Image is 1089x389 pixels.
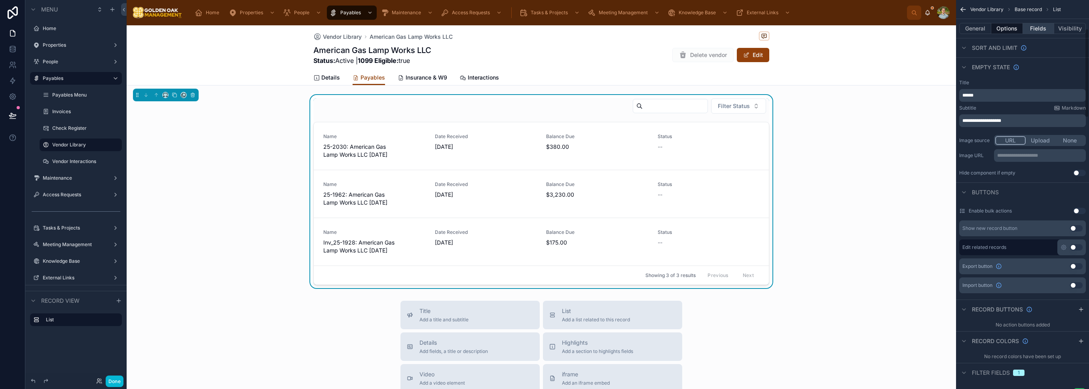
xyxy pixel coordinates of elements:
div: scrollable content [25,310,127,334]
label: Vendor Library [52,142,117,148]
span: Details [419,339,488,347]
label: Maintenance [43,175,109,181]
span: Add fields, a title or description [419,348,488,355]
a: Properties [226,6,279,20]
span: Add a list related to this record [562,317,630,323]
span: $175.00 [546,239,648,247]
span: Base record [1015,6,1042,13]
label: Payables Menu [52,92,120,98]
span: 25-1962: American Gas Lamp Works LLC [DATE] [323,191,425,207]
span: Interactions [468,74,499,82]
a: Details [313,70,340,86]
label: Payables [43,75,106,82]
a: Tasks & Projects [517,6,584,20]
label: Properties [43,42,109,48]
div: Show new record button [962,225,1017,232]
div: scrollable content [994,149,1086,162]
span: Status [658,229,760,235]
label: Image source [959,137,991,144]
a: Home [192,6,225,20]
span: Home [206,9,219,16]
button: General [959,23,991,34]
span: Add a video element [419,380,465,386]
span: [DATE] [435,191,537,199]
div: 1 [1018,370,1020,376]
span: Access Requests [452,9,490,16]
span: $3,230.00 [546,191,648,199]
button: Fields [1023,23,1055,34]
label: Title [959,80,969,86]
span: Record colors [972,337,1019,345]
span: Sort And Limit [972,44,1017,52]
a: Payables [353,70,385,85]
button: HighlightsAdd a section to highlights fields [543,332,682,361]
span: Meeting Management [599,9,648,16]
label: Enable bulk actions [969,208,1012,214]
div: No record colors have been set up [956,350,1089,363]
a: Insurance & W9 [398,70,447,86]
span: List [1053,6,1061,13]
label: List [46,317,116,323]
label: Image URL [959,152,991,159]
span: Status [658,181,760,188]
span: Name [323,229,425,235]
button: ListAdd a list related to this record [543,301,682,329]
label: External Links [43,275,109,281]
span: List [562,307,630,315]
button: Done [106,376,123,387]
div: scrollable content [188,4,907,21]
div: Hide component if empty [959,170,1015,176]
span: Balance Due [546,133,648,140]
span: Name [323,133,425,140]
span: Maintenance [392,9,421,16]
span: [DATE] [435,143,537,151]
span: Empty state [972,63,1010,71]
span: Vendor Library [323,33,362,41]
label: Tasks & Projects [43,225,109,231]
span: Import button [962,282,992,288]
a: Meeting Management [43,241,109,248]
span: -- [658,143,662,151]
span: Vendor Library [970,6,1004,13]
label: Knowledge Base [43,258,109,264]
span: Details [321,74,340,82]
span: Properties [240,9,263,16]
label: Edit related records [962,244,1006,250]
a: Maintenance [378,6,437,20]
button: URL [995,136,1026,145]
span: Tasks & Projects [531,9,568,16]
label: Vendor Interactions [52,158,120,165]
a: People [43,59,109,65]
strong: 1099 Eligible: [358,57,398,65]
span: Export button [962,263,992,269]
span: External Links [747,9,778,16]
a: Check Register [52,125,120,131]
a: Home [43,25,120,32]
a: Payables [327,6,377,20]
span: Add an iframe embed [562,380,610,386]
a: External Links [733,6,794,20]
h1: American Gas Lamp Works LLC [313,45,431,56]
span: Menu [41,6,58,13]
a: Access Requests [438,6,506,20]
a: Meeting Management [585,6,664,20]
button: Select Button [711,99,766,114]
button: None [1055,136,1085,145]
label: Subtitle [959,105,976,111]
span: Balance Due [546,229,648,235]
span: Inv_25-1928: American Gas Lamp Works LLC [DATE] [323,239,425,254]
span: iframe [562,370,610,378]
a: Knowledge Base [665,6,732,20]
button: Upload [1026,136,1055,145]
span: Active | true [313,56,431,65]
span: Add a section to highlights fields [562,348,633,355]
a: Access Requests [43,192,109,198]
a: Markdown [1054,105,1086,111]
button: Options [991,23,1023,34]
span: Record view [41,297,80,305]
